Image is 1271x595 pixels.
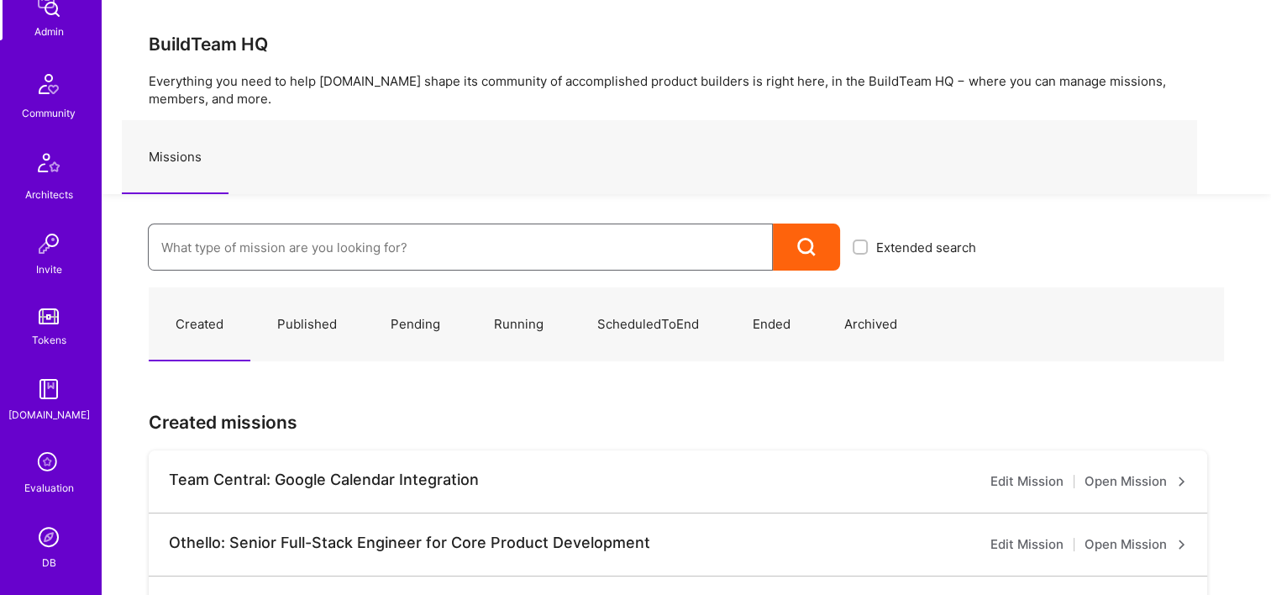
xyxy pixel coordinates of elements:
[29,64,69,104] img: Community
[149,34,1224,55] h3: BuildTeam HQ
[797,238,817,257] i: icon Search
[22,104,76,122] div: Community
[25,186,73,203] div: Architects
[122,121,228,194] a: Missions
[817,288,924,361] a: Archived
[39,308,59,324] img: tokens
[364,288,467,361] a: Pending
[42,554,56,571] div: DB
[29,145,69,186] img: Architects
[149,72,1224,108] p: Everything you need to help [DOMAIN_NAME] shape its community of accomplished product builders is...
[250,288,364,361] a: Published
[1177,540,1187,550] i: icon ArrowRight
[33,447,65,479] i: icon SelectionTeam
[32,520,66,554] img: Admin Search
[32,227,66,261] img: Invite
[876,239,976,256] span: Extended search
[149,412,1224,433] h3: Created missions
[467,288,570,361] a: Running
[24,479,74,497] div: Evaluation
[169,471,479,489] div: Team Central: Google Calendar Integration
[32,372,66,406] img: guide book
[36,261,62,278] div: Invite
[1085,471,1187,492] a: Open Mission
[8,406,90,424] div: [DOMAIN_NAME]
[34,23,64,40] div: Admin
[570,288,726,361] a: ScheduledToEnd
[161,226,759,269] input: What type of mission are you looking for?
[990,471,1064,492] a: Edit Mission
[990,534,1064,555] a: Edit Mission
[1177,477,1187,487] i: icon ArrowRight
[726,288,817,361] a: Ended
[1085,534,1187,555] a: Open Mission
[169,534,650,552] div: Othello: Senior Full-Stack Engineer for Core Product Development
[32,331,66,349] div: Tokens
[149,288,250,361] a: Created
